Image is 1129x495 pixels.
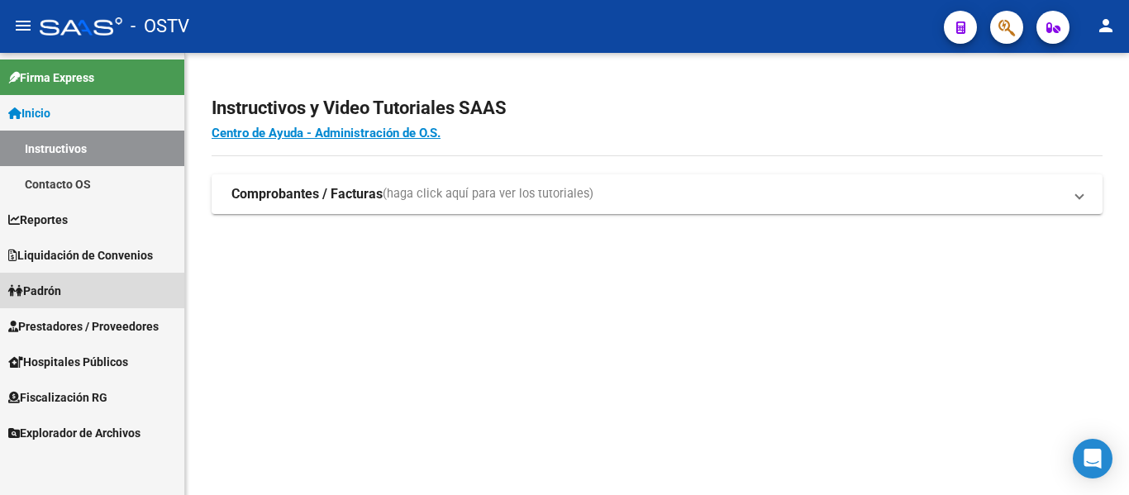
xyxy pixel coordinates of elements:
[131,8,189,45] span: - OSTV
[13,16,33,36] mat-icon: menu
[8,424,141,442] span: Explorador de Archivos
[8,246,153,264] span: Liquidación de Convenios
[212,93,1103,124] h2: Instructivos y Video Tutoriales SAAS
[8,388,107,407] span: Fiscalización RG
[8,104,50,122] span: Inicio
[8,282,61,300] span: Padrón
[8,211,68,229] span: Reportes
[8,353,128,371] span: Hospitales Públicos
[212,126,441,140] a: Centro de Ayuda - Administración de O.S.
[1096,16,1116,36] mat-icon: person
[1073,439,1112,478] div: Open Intercom Messenger
[231,185,383,203] strong: Comprobantes / Facturas
[212,174,1103,214] mat-expansion-panel-header: Comprobantes / Facturas(haga click aquí para ver los tutoriales)
[383,185,593,203] span: (haga click aquí para ver los tutoriales)
[8,317,159,336] span: Prestadores / Proveedores
[8,69,94,87] span: Firma Express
